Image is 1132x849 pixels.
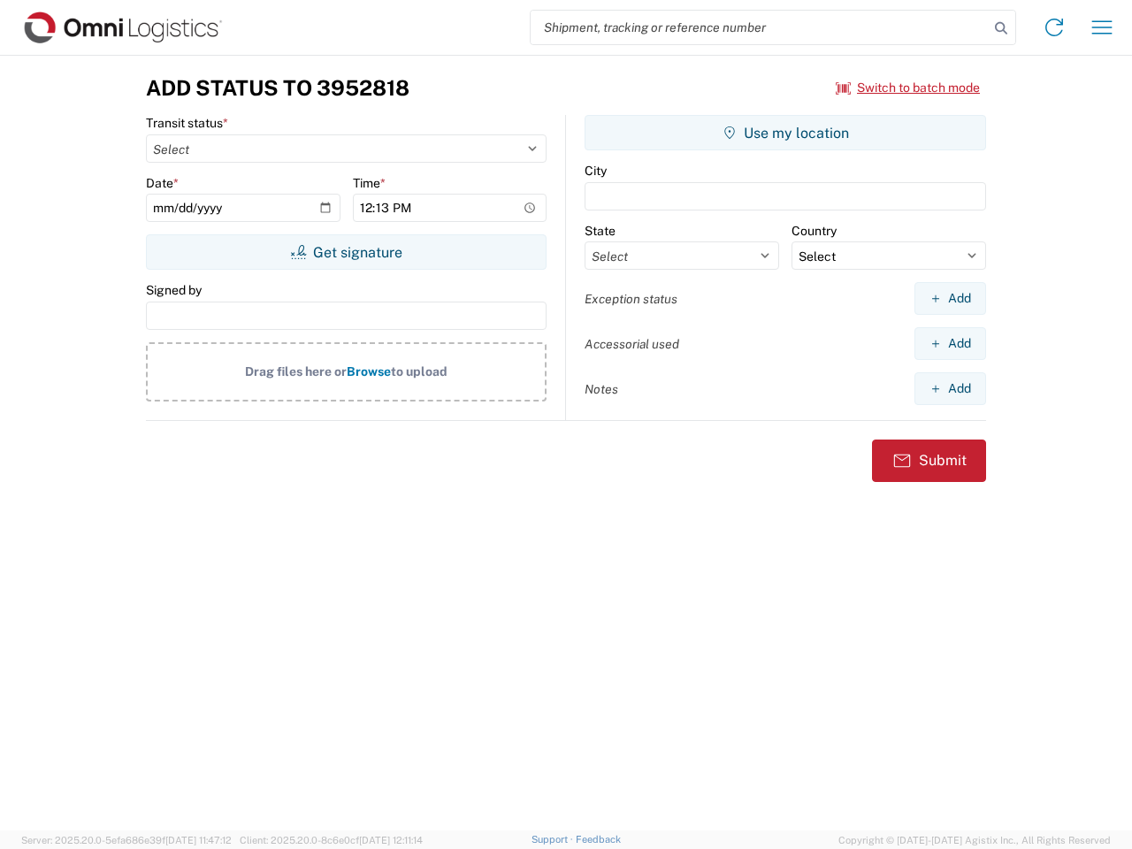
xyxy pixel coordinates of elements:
[532,834,576,845] a: Support
[838,832,1111,848] span: Copyright © [DATE]-[DATE] Agistix Inc., All Rights Reserved
[914,327,986,360] button: Add
[146,175,179,191] label: Date
[165,835,232,845] span: [DATE] 11:47:12
[146,115,228,131] label: Transit status
[359,835,423,845] span: [DATE] 12:11:14
[585,115,986,150] button: Use my location
[872,440,986,482] button: Submit
[146,234,547,270] button: Get signature
[531,11,989,44] input: Shipment, tracking or reference number
[914,282,986,315] button: Add
[585,291,677,307] label: Exception status
[914,372,986,405] button: Add
[585,336,679,352] label: Accessorial used
[585,223,616,239] label: State
[576,834,621,845] a: Feedback
[585,163,607,179] label: City
[21,835,232,845] span: Server: 2025.20.0-5efa686e39f
[585,381,618,397] label: Notes
[836,73,980,103] button: Switch to batch mode
[792,223,837,239] label: Country
[240,835,423,845] span: Client: 2025.20.0-8c6e0cf
[353,175,386,191] label: Time
[146,75,409,101] h3: Add Status to 3952818
[347,364,391,379] span: Browse
[391,364,447,379] span: to upload
[245,364,347,379] span: Drag files here or
[146,282,202,298] label: Signed by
